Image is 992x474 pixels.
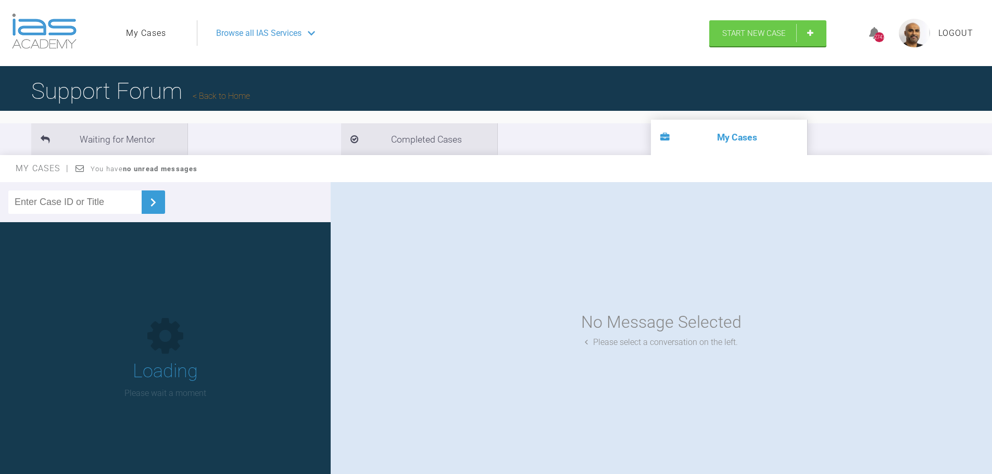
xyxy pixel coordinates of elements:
[12,14,77,49] img: logo-light.3e3ef733.png
[938,27,973,40] a: Logout
[899,19,930,47] img: profile.png
[31,123,187,155] li: Waiting for Mentor
[193,91,250,101] a: Back to Home
[585,336,738,349] div: Please select a conversation on the left.
[124,387,206,400] p: Please wait a moment
[341,123,497,155] li: Completed Cases
[216,27,302,40] span: Browse all IAS Services
[581,309,742,336] div: No Message Selected
[91,165,197,173] span: You have
[126,27,166,40] a: My Cases
[123,165,197,173] strong: no unread messages
[709,20,826,46] a: Start New Case
[8,190,142,214] input: Enter Case ID or Title
[31,73,250,109] h1: Support Forum
[16,163,69,173] span: My Cases
[145,194,161,211] img: chevronRight.28bd32b0.svg
[133,356,198,387] h1: Loading
[651,120,807,155] li: My Cases
[874,32,884,42] div: 2747
[722,29,786,38] span: Start New Case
